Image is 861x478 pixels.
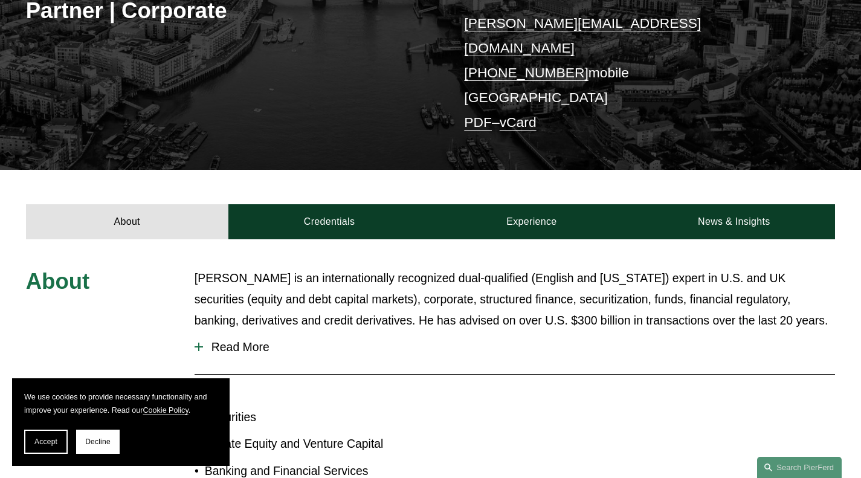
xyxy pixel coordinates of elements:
[26,269,89,294] span: About
[464,15,701,56] a: [PERSON_NAME][EMAIL_ADDRESS][DOMAIN_NAME]
[757,457,842,478] a: Search this site
[12,378,230,466] section: Cookie banner
[143,406,188,415] a: Cookie Policy
[203,340,835,354] span: Read More
[24,430,68,454] button: Accept
[24,390,218,418] p: We use cookies to provide necessary functionality and improve your experience. Read our .
[26,204,228,239] a: About
[195,331,835,363] button: Read More
[464,65,589,80] a: [PHONE_NUMBER]
[195,268,835,331] p: [PERSON_NAME] is an internationally recognized dual-qualified (English and [US_STATE]) expert in ...
[500,114,537,130] a: vCard
[205,407,431,428] p: Securities
[76,430,120,454] button: Decline
[205,433,431,454] p: Private Equity and Venture Capital
[464,11,801,135] p: mobile [GEOGRAPHIC_DATA] –
[228,204,431,239] a: Credentials
[464,114,492,130] a: PDF
[34,438,57,446] span: Accept
[85,438,111,446] span: Decline
[633,204,835,239] a: News & Insights
[431,204,633,239] a: Experience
